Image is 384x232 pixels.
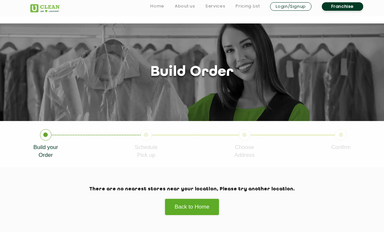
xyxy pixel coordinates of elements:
[270,2,311,11] a: Login/Signup
[322,2,363,11] a: Franchise
[205,2,225,10] a: Services
[30,186,354,192] h2: There are no nearest stores near your location, Please try another location.
[236,2,260,10] a: Pricing List
[150,64,234,81] h1: Build order
[175,2,195,10] a: About us
[165,198,220,215] a: Back to Home
[150,2,164,10] a: Home
[135,143,158,159] p: Schedule Pick up
[34,143,58,159] p: Build your Order
[234,143,254,159] p: Choose Address
[331,143,351,151] p: Confirm
[30,4,60,12] img: UClean Laundry and Dry Cleaning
